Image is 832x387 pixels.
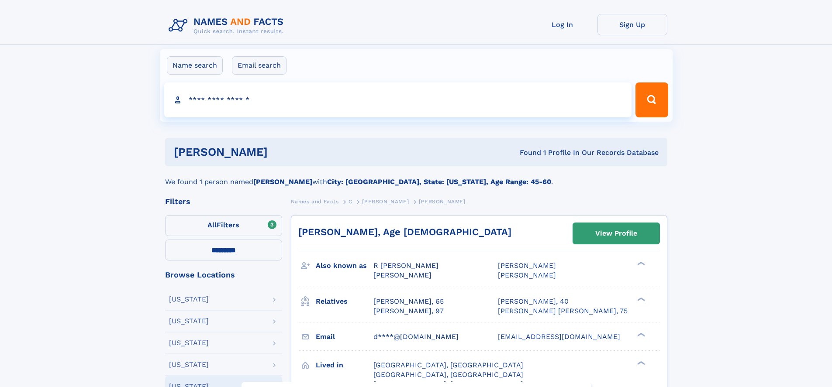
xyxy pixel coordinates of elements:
[165,166,667,187] div: We found 1 person named with .
[165,198,282,205] div: Filters
[573,223,659,244] a: View Profile
[498,271,556,279] span: [PERSON_NAME]
[498,261,556,270] span: [PERSON_NAME]
[498,297,569,306] a: [PERSON_NAME], 40
[635,82,668,117] button: Search Button
[169,339,209,346] div: [US_STATE]
[362,199,409,205] span: [PERSON_NAME]
[349,199,352,205] span: C
[373,306,444,316] a: [PERSON_NAME], 97
[316,358,373,373] h3: Lived in
[597,14,667,35] a: Sign Up
[207,221,217,229] span: All
[316,329,373,344] h3: Email
[498,306,628,316] a: [PERSON_NAME] [PERSON_NAME], 75
[635,332,646,337] div: ❯
[373,271,432,279] span: [PERSON_NAME]
[316,258,373,273] h3: Also known as
[165,14,291,38] img: Logo Names and Facts
[394,148,659,158] div: Found 1 Profile In Our Records Database
[174,147,394,158] h1: [PERSON_NAME]
[498,332,620,341] span: [EMAIL_ADDRESS][DOMAIN_NAME]
[373,261,438,270] span: R [PERSON_NAME]
[362,196,409,207] a: [PERSON_NAME]
[165,271,282,279] div: Browse Locations
[164,82,632,117] input: search input
[165,215,282,236] label: Filters
[373,370,523,379] span: [GEOGRAPHIC_DATA], [GEOGRAPHIC_DATA]
[291,196,339,207] a: Names and Facts
[232,56,287,75] label: Email search
[167,56,223,75] label: Name search
[373,361,523,369] span: [GEOGRAPHIC_DATA], [GEOGRAPHIC_DATA]
[169,361,209,368] div: [US_STATE]
[327,178,551,186] b: City: [GEOGRAPHIC_DATA], State: [US_STATE], Age Range: 45-60
[528,14,597,35] a: Log In
[595,223,637,243] div: View Profile
[373,297,444,306] a: [PERSON_NAME], 65
[253,178,312,186] b: [PERSON_NAME]
[298,226,511,237] a: [PERSON_NAME], Age [DEMOGRAPHIC_DATA]
[349,196,352,207] a: C
[316,294,373,309] h3: Relatives
[635,296,646,302] div: ❯
[169,318,209,325] div: [US_STATE]
[635,261,646,267] div: ❯
[419,199,466,205] span: [PERSON_NAME]
[169,296,209,303] div: [US_STATE]
[635,360,646,366] div: ❯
